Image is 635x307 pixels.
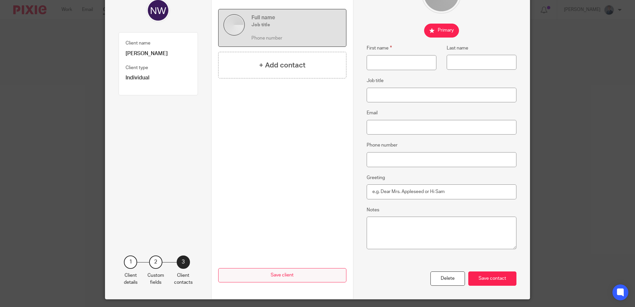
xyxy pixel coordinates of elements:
[149,256,162,269] div: 2
[124,256,137,269] div: 1
[367,184,517,199] input: e.g. Dear Mrs. Appleseed or Hi Sam
[251,22,341,28] h5: Job title
[468,271,516,286] div: Save contact
[367,174,385,181] label: Greeting
[430,271,465,286] div: Delete
[126,50,191,57] p: [PERSON_NAME]
[177,256,190,269] div: 3
[251,35,341,42] p: Phone number
[126,64,148,71] label: Client type
[259,60,306,70] h4: + Add contact
[367,110,378,116] label: Email
[367,142,398,149] label: Phone number
[126,74,191,81] p: Individual
[126,40,150,47] label: Client name
[447,45,468,51] label: Last name
[367,44,392,52] label: First name
[367,207,379,213] label: Notes
[224,14,245,36] img: default.jpg
[147,272,164,286] p: Custom fields
[367,77,384,84] label: Job title
[218,268,346,282] button: Save client
[124,272,137,286] p: Client details
[174,272,193,286] p: Client contacts
[251,14,341,21] h4: Full name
